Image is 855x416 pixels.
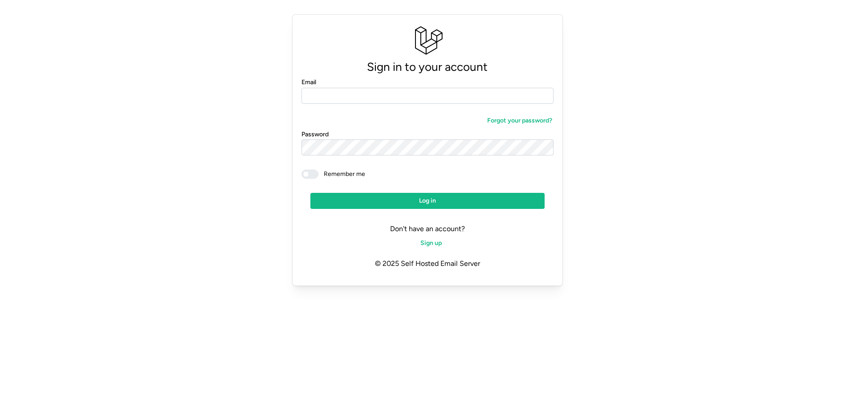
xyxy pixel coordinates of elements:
button: Log in [310,193,545,209]
label: Password [301,130,329,139]
label: Email [301,77,316,87]
span: Forgot your password? [487,113,552,128]
a: Forgot your password? [479,113,554,129]
span: Sign up [420,236,442,251]
span: Log in [419,193,436,208]
p: Don't have an account? [301,223,554,235]
p: © 2025 Self Hosted Email Server [301,251,554,277]
p: Sign in to your account [301,57,554,77]
span: Remember me [318,170,365,179]
a: Sign up [412,235,443,251]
